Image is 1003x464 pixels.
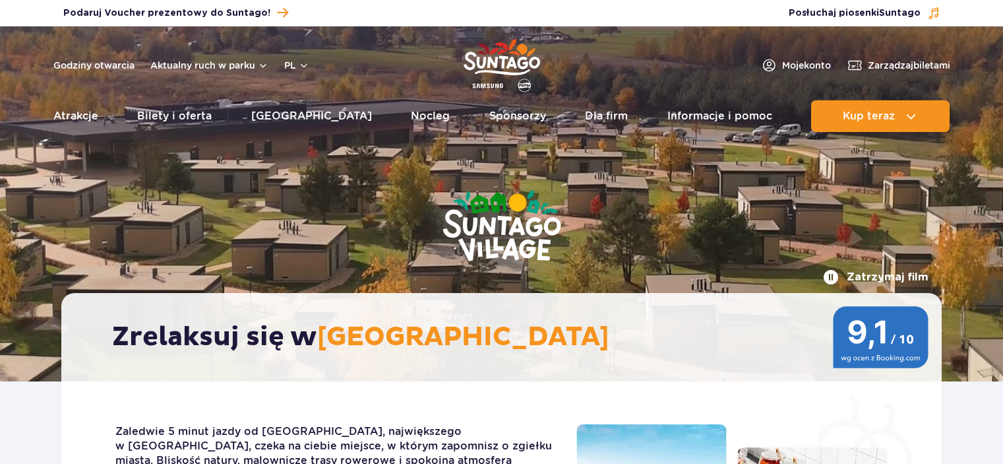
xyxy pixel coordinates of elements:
span: Posłuchaj piosenki [789,7,921,20]
a: Park of Poland [464,33,540,94]
a: Zarządzajbiletami [847,57,950,73]
span: Moje konto [782,59,831,72]
img: 9,1/10 wg ocen z Booking.com [833,306,928,368]
a: Nocleg [411,100,450,132]
span: [GEOGRAPHIC_DATA] [317,321,609,354]
button: Posłuchaj piosenkiSuntago [789,7,940,20]
button: Aktualny ruch w parku [150,60,268,71]
span: Podaruj Voucher prezentowy do Suntago! [63,7,270,20]
button: Zatrzymaj film [823,269,928,285]
a: Podaruj Voucher prezentowy do Suntago! [63,4,288,22]
img: Suntago Village [390,139,614,315]
a: Sponsorzy [489,100,546,132]
button: Kup teraz [811,100,950,132]
h2: Zrelaksuj się w [112,321,904,354]
span: Kup teraz [843,110,895,122]
a: Dla firm [585,100,628,132]
a: Bilety i oferta [137,100,212,132]
span: Zarządzaj biletami [868,59,950,72]
a: [GEOGRAPHIC_DATA] [251,100,372,132]
a: Informacje i pomoc [667,100,772,132]
button: pl [284,59,309,72]
span: Suntago [879,9,921,18]
a: Atrakcje [53,100,98,132]
a: Godziny otwarcia [53,59,135,72]
a: Mojekonto [761,57,831,73]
